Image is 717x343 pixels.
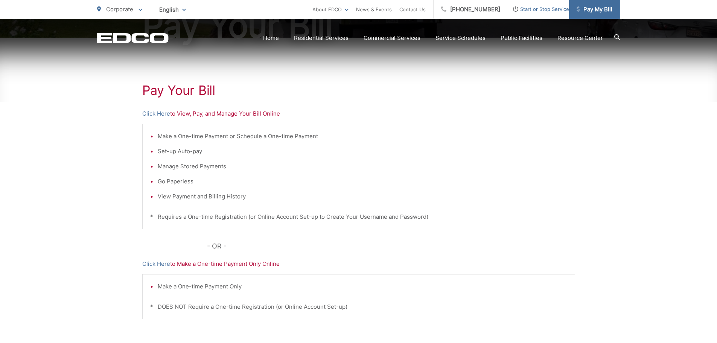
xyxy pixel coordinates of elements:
[142,259,170,268] a: Click Here
[312,5,349,14] a: About EDCO
[158,132,567,141] li: Make a One-time Payment or Schedule a One-time Payment
[557,34,603,43] a: Resource Center
[150,302,567,311] p: * DOES NOT Require a One-time Registration (or Online Account Set-up)
[158,192,567,201] li: View Payment and Billing History
[150,212,567,221] p: * Requires a One-time Registration (or Online Account Set-up to Create Your Username and Password)
[263,34,279,43] a: Home
[207,241,575,252] p: - OR -
[501,34,542,43] a: Public Facilities
[294,34,349,43] a: Residential Services
[158,177,567,186] li: Go Paperless
[142,259,575,268] p: to Make a One-time Payment Only Online
[142,83,575,98] h1: Pay Your Bill
[142,109,575,118] p: to View, Pay, and Manage Your Bill Online
[577,5,612,14] span: Pay My Bill
[97,33,169,43] a: EDCD logo. Return to the homepage.
[142,109,170,118] a: Click Here
[158,282,567,291] li: Make a One-time Payment Only
[158,162,567,171] li: Manage Stored Payments
[364,34,420,43] a: Commercial Services
[158,147,567,156] li: Set-up Auto-pay
[399,5,426,14] a: Contact Us
[356,5,392,14] a: News & Events
[154,3,192,16] span: English
[435,34,486,43] a: Service Schedules
[106,6,133,13] span: Corporate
